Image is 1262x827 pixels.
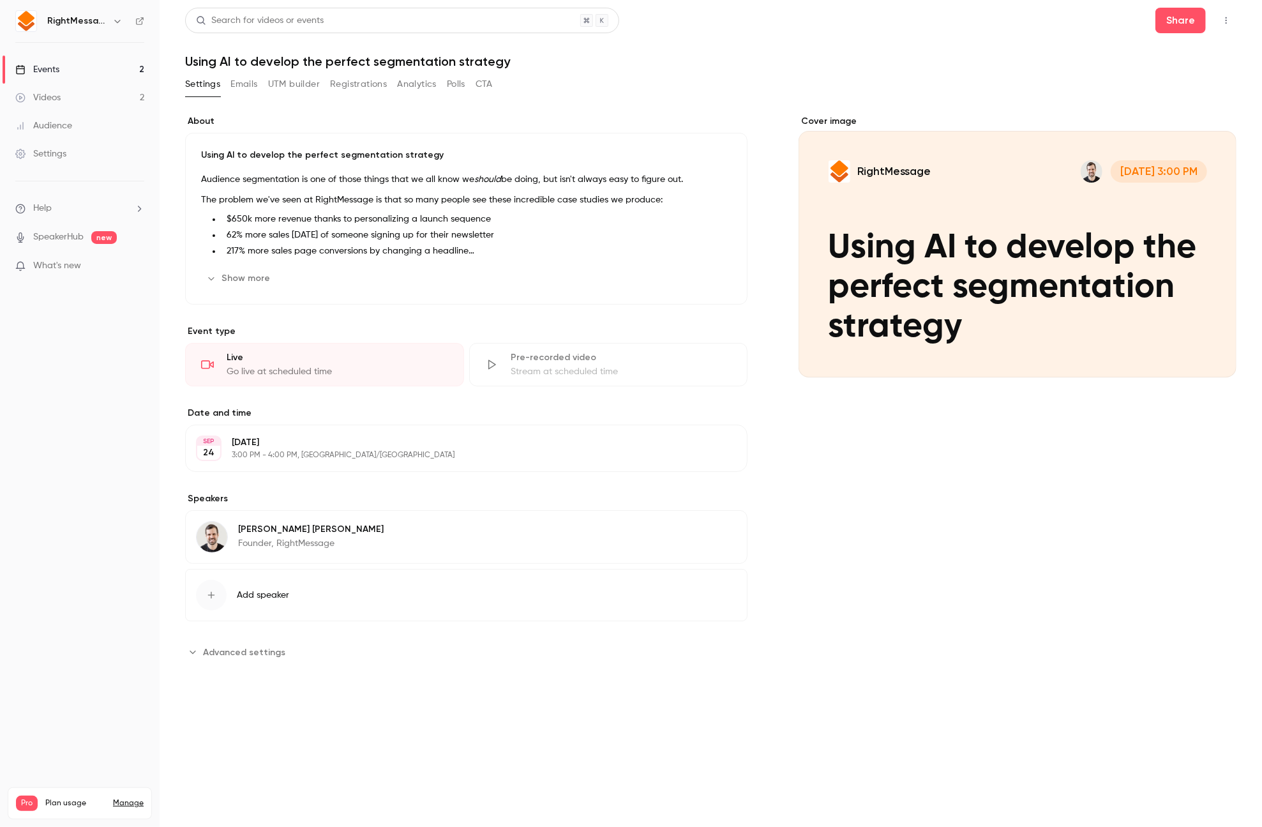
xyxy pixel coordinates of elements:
a: Manage [113,798,144,808]
span: Advanced settings [203,646,285,659]
button: Share [1155,8,1206,33]
label: Speakers [185,492,747,505]
button: Emails [230,74,257,95]
button: Add speaker [185,569,747,621]
div: Audience [15,119,72,132]
button: Registrations [330,74,387,95]
li: help-dropdown-opener [15,202,144,215]
div: Live [227,351,448,364]
label: About [185,115,747,128]
p: Audience segmentation is one of those things that we all know we be doing, but isn't always easy ... [201,172,732,187]
button: Settings [185,74,220,95]
p: Event type [185,325,747,338]
p: 24 [203,446,214,459]
button: Show more [201,268,278,289]
div: Pre-recorded video [511,351,732,364]
button: UTM builder [268,74,320,95]
li: $650k more revenue thanks to personalizing a launch sequence [222,213,732,226]
button: Polls [447,74,465,95]
span: Help [33,202,52,215]
span: Pro [16,796,38,811]
button: Advanced settings [185,642,293,662]
li: 217% more sales page conversions by changing a headline [222,245,732,258]
span: new [91,231,117,244]
span: Add speaker [237,589,289,602]
iframe: Noticeable Trigger [129,261,144,272]
img: Brennan Dunn [197,522,227,552]
div: Search for videos or events [196,14,324,27]
em: should [474,175,501,184]
a: SpeakerHub [33,231,84,244]
div: Events [15,63,59,76]
li: 62% more sales [DATE] of someone signing up for their newsletter [222,229,732,242]
label: Cover image [799,115,1236,128]
p: The problem we've seen at RightMessage is that so many people see these incredible case studies w... [201,192,732,208]
p: 3:00 PM - 4:00 PM, [GEOGRAPHIC_DATA]/[GEOGRAPHIC_DATA] [232,450,680,460]
button: CTA [476,74,493,95]
div: Videos [15,91,61,104]
div: LiveGo live at scheduled time [185,343,464,386]
label: Date and time [185,407,747,420]
div: Pre-recorded videoStream at scheduled time [469,343,748,386]
div: SEP [197,437,220,446]
img: RightMessage [16,11,36,31]
p: [DATE] [232,436,680,449]
h1: Using AI to develop the perfect segmentation strategy [185,54,1236,69]
button: Analytics [397,74,437,95]
section: Cover image [799,115,1236,377]
section: Advanced settings [185,642,747,662]
span: Plan usage [45,798,105,808]
p: Using AI to develop the perfect segmentation strategy [201,149,732,162]
div: Brennan Dunn[PERSON_NAME] [PERSON_NAME]Founder, RightMessage [185,510,747,564]
div: Stream at scheduled time [511,365,732,378]
div: Settings [15,148,66,160]
p: [PERSON_NAME] [PERSON_NAME] [238,523,384,536]
div: Go live at scheduled time [227,365,448,378]
p: Founder, RightMessage [238,537,384,550]
h6: RightMessage [47,15,107,27]
span: What's new [33,259,81,273]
